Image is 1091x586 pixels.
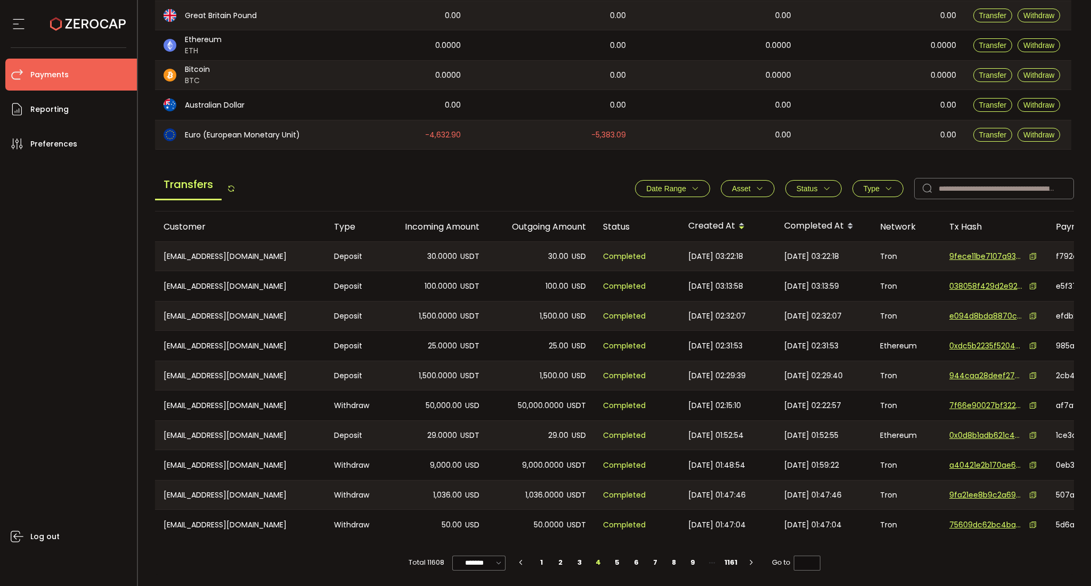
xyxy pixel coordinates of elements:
[852,180,903,197] button: Type
[551,555,571,570] li: 2
[1038,535,1091,586] div: Chat Widget
[941,221,1047,233] div: Tx Hash
[325,390,381,420] div: Withdraw
[428,340,457,352] span: 25.0000
[572,370,586,382] span: USD
[775,99,791,111] span: 0.00
[784,489,842,501] span: [DATE] 01:47:46
[603,459,646,471] span: Completed
[949,460,1024,471] span: a40421e2b170ae68a3196d4173c33183923291bc01018bce7be7b8bd120aab89
[603,489,646,501] span: Completed
[185,64,210,75] span: Bitcoin
[570,555,589,570] li: 3
[589,555,608,570] li: 4
[595,221,680,233] div: Status
[784,400,841,412] span: [DATE] 02:22:57
[518,400,564,412] span: 50,000.0000
[591,129,626,141] span: -5,383.09
[325,510,381,540] div: Withdraw
[185,100,245,111] span: Australian Dollar
[1023,71,1054,79] span: Withdraw
[608,555,627,570] li: 5
[540,370,568,382] span: 1,500.00
[931,39,956,52] span: 0.0000
[435,39,461,52] span: 0.0000
[325,421,381,450] div: Deposit
[465,489,479,501] span: USD
[465,459,479,471] span: USD
[155,242,325,271] div: [EMAIL_ADDRESS][DOMAIN_NAME]
[460,340,479,352] span: USDT
[603,519,646,531] span: Completed
[155,510,325,540] div: [EMAIL_ADDRESS][DOMAIN_NAME]
[785,180,842,197] button: Status
[185,45,222,56] span: ETH
[30,529,60,544] span: Log out
[610,99,626,111] span: 0.00
[185,129,300,141] span: Euro (European Monetary Unit)
[973,98,1013,112] button: Transfer
[185,34,222,45] span: Ethereum
[603,250,646,263] span: Completed
[1023,101,1054,109] span: Withdraw
[872,481,941,509] div: Tron
[949,281,1024,292] span: 038058f429d2e92200c7b5f624e3955178984389edb1cd10b72f41901895d935
[155,481,325,509] div: [EMAIL_ADDRESS][DOMAIN_NAME]
[688,310,746,322] span: [DATE] 02:32:07
[1017,68,1060,82] button: Withdraw
[688,370,746,382] span: [DATE] 02:29:39
[426,400,462,412] span: 50,000.00
[155,421,325,450] div: [EMAIL_ADDRESS][DOMAIN_NAME]
[940,10,956,22] span: 0.00
[325,450,381,480] div: Withdraw
[772,555,820,570] span: Go to
[460,310,479,322] span: USDT
[683,555,703,570] li: 9
[425,129,461,141] span: -4,632.90
[688,459,745,471] span: [DATE] 01:48:54
[460,250,479,263] span: USDT
[979,131,1007,139] span: Transfer
[155,170,222,200] span: Transfers
[610,69,626,82] span: 0.00
[567,400,586,412] span: USDT
[931,69,956,82] span: 0.0000
[603,310,646,322] span: Completed
[688,489,746,501] span: [DATE] 01:47:46
[1023,131,1054,139] span: Withdraw
[427,250,457,263] span: 30.0000
[949,311,1024,322] span: e094d8bda8870cb776cd20eb130733c24d177e302f6e91674a71c1f7e126c430
[409,555,444,570] span: Total 11608
[548,429,568,442] span: 29.00
[549,340,568,352] span: 25.00
[784,310,842,322] span: [DATE] 02:32:07
[465,519,479,531] span: USD
[1017,38,1060,52] button: Withdraw
[460,429,479,442] span: USDT
[775,10,791,22] span: 0.00
[488,221,595,233] div: Outgoing Amount
[688,400,741,412] span: [DATE] 02:15:10
[603,340,646,352] span: Completed
[30,67,69,83] span: Payments
[603,429,646,442] span: Completed
[155,221,325,233] div: Customer
[940,129,956,141] span: 0.00
[872,450,941,480] div: Tron
[325,221,381,233] div: Type
[419,370,457,382] span: 1,500.0000
[872,510,941,540] div: Tron
[610,10,626,22] span: 0.00
[784,280,839,292] span: [DATE] 03:13:59
[784,429,838,442] span: [DATE] 01:52:55
[545,280,568,292] span: 100.00
[427,429,457,442] span: 29.0000
[864,184,880,193] span: Type
[635,180,710,197] button: Date Range
[732,184,751,193] span: Asset
[1023,11,1054,20] span: Withdraw
[949,340,1024,352] span: 0xdc5b2235f5204cab6410b2fbb96cd85e2996f6fb5721b331255a2fd37cff17f8
[766,69,791,82] span: 0.0000
[665,555,684,570] li: 8
[185,75,210,86] span: BTC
